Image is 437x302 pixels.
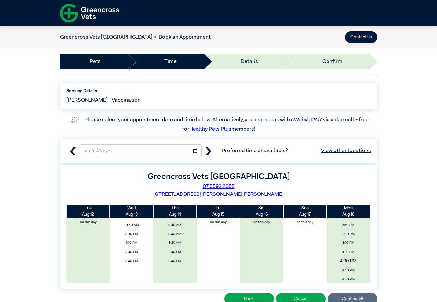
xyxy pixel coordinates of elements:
[155,221,195,229] span: 8:30 AM
[328,248,368,256] span: 3:20 PM
[155,248,195,256] span: 2:30 PM
[345,31,377,43] button: Contact Us
[112,257,152,265] span: 3:40 PM
[112,239,152,247] span: 2:10 PM
[110,205,153,218] th: Aug 13
[153,192,284,197] a: [STREET_ADDRESS][PERSON_NAME][PERSON_NAME]
[283,205,327,218] th: Aug 17
[112,248,152,256] span: 3:30 PM
[203,184,235,189] a: 07 5593 2055
[155,230,195,238] span: 8:40 AM
[328,239,368,247] span: 3:10 PM
[321,147,371,155] a: View other locations
[84,117,370,132] label: Please select your appointment date and time below. Alternatively, you can speak with a 24/7 via ...
[152,33,211,41] li: Book an Appointment
[327,205,370,218] th: Aug 18
[328,230,368,238] span: 3:00 PM
[328,267,368,274] span: 4:40 PM
[155,257,195,265] span: 2:40 PM
[60,35,152,40] a: Greencross Vets [GEOGRAPHIC_DATA]
[148,173,290,181] label: Greencross Vets [GEOGRAPHIC_DATA]
[66,88,371,94] label: Booking Details
[66,96,141,104] span: [PERSON_NAME] - Vaccination
[222,147,371,155] span: Preferred time unavailable?
[90,58,101,65] a: Pets
[164,58,177,65] a: Time
[323,256,374,266] span: 4:30 PM
[328,276,368,283] span: 4:50 PM
[112,221,152,229] span: 10:50 AM
[153,205,197,218] th: Aug 14
[197,205,240,218] th: Aug 15
[155,239,195,247] span: 9:20 AM
[294,117,312,123] a: WebVet
[60,33,211,41] nav: breadcrumb
[60,2,119,24] img: f-logo
[189,127,231,132] a: Healthy Pets Plus
[328,221,368,229] span: 2:50 PM
[112,230,152,238] span: 2:00 PM
[67,205,110,218] th: Aug 12
[68,115,81,125] img: vet
[240,205,283,218] th: Aug 16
